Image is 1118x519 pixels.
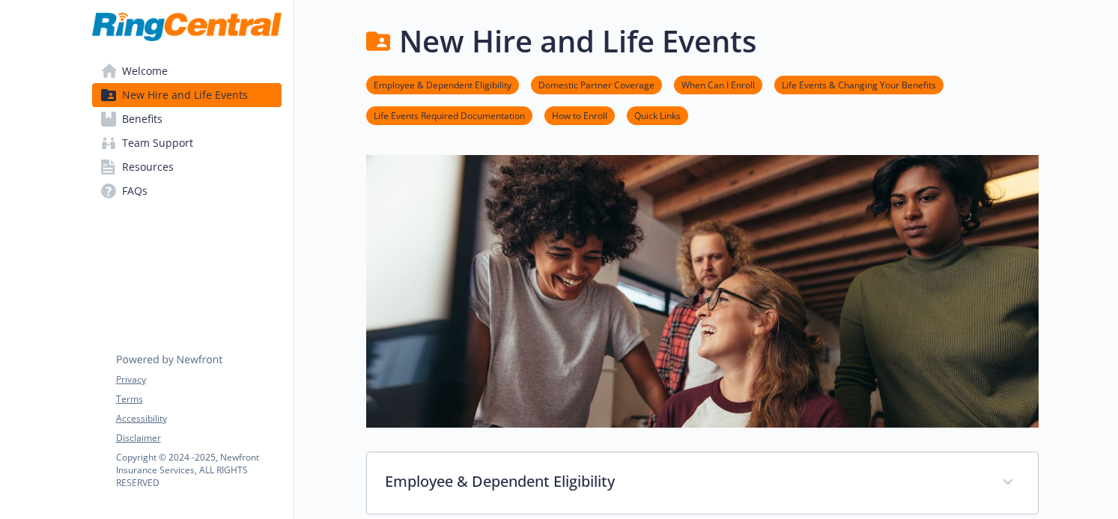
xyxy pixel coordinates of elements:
[399,19,756,64] h1: New Hire and Life Events
[385,470,984,493] p: Employee & Dependent Eligibility
[122,131,193,155] span: Team Support
[367,452,1038,514] div: Employee & Dependent Eligibility
[366,108,532,122] a: Life Events Required Documentation
[92,179,282,203] a: FAQs
[674,77,762,91] a: When Can I Enroll
[92,131,282,155] a: Team Support
[122,83,248,107] span: New Hire and Life Events
[627,108,688,122] a: Quick Links
[122,179,148,203] span: FAQs
[116,412,281,425] a: Accessibility
[92,83,282,107] a: New Hire and Life Events
[774,77,944,91] a: Life Events & Changing Your Benefits
[122,155,174,179] span: Resources
[92,155,282,179] a: Resources
[116,373,281,386] a: Privacy
[92,107,282,131] a: Benefits
[531,77,662,91] a: Domestic Partner Coverage
[116,451,281,489] p: Copyright © 2024 - 2025 , Newfront Insurance Services, ALL RIGHTS RESERVED
[92,59,282,83] a: Welcome
[116,431,281,445] a: Disclaimer
[122,107,162,131] span: Benefits
[544,108,615,122] a: How to Enroll
[122,59,168,83] span: Welcome
[366,77,519,91] a: Employee & Dependent Eligibility
[116,392,281,406] a: Terms
[366,155,1039,428] img: new hire page banner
